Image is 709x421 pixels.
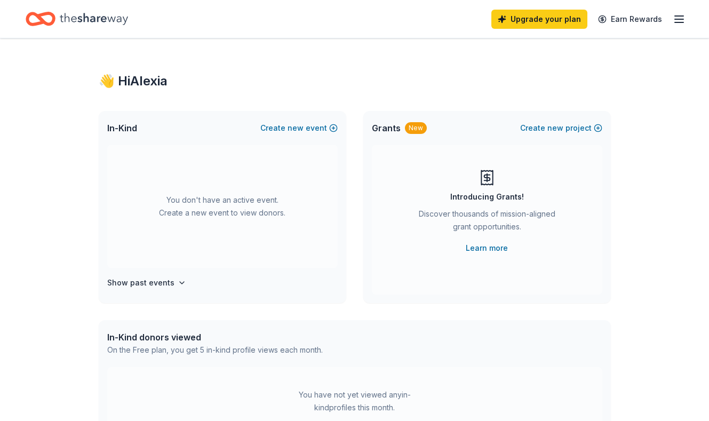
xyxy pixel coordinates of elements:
button: Createnewproject [520,122,602,134]
span: Grants [372,122,401,134]
button: Createnewevent [260,122,338,134]
a: Home [26,6,128,31]
div: You don't have an active event. Create a new event to view donors. [107,145,338,268]
a: Upgrade your plan [491,10,587,29]
div: On the Free plan, you get 5 in-kind profile views each month. [107,344,323,356]
div: Discover thousands of mission-aligned grant opportunities. [415,208,560,237]
div: New [405,122,427,134]
div: In-Kind donors viewed [107,331,323,344]
div: You have not yet viewed any in-kind profiles this month. [288,388,421,414]
div: Introducing Grants! [450,190,524,203]
a: Learn more [466,242,508,255]
span: In-Kind [107,122,137,134]
div: 👋 Hi Alexia [99,73,611,90]
span: new [288,122,304,134]
span: new [547,122,563,134]
a: Earn Rewards [592,10,668,29]
h4: Show past events [107,276,174,289]
button: Show past events [107,276,186,289]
